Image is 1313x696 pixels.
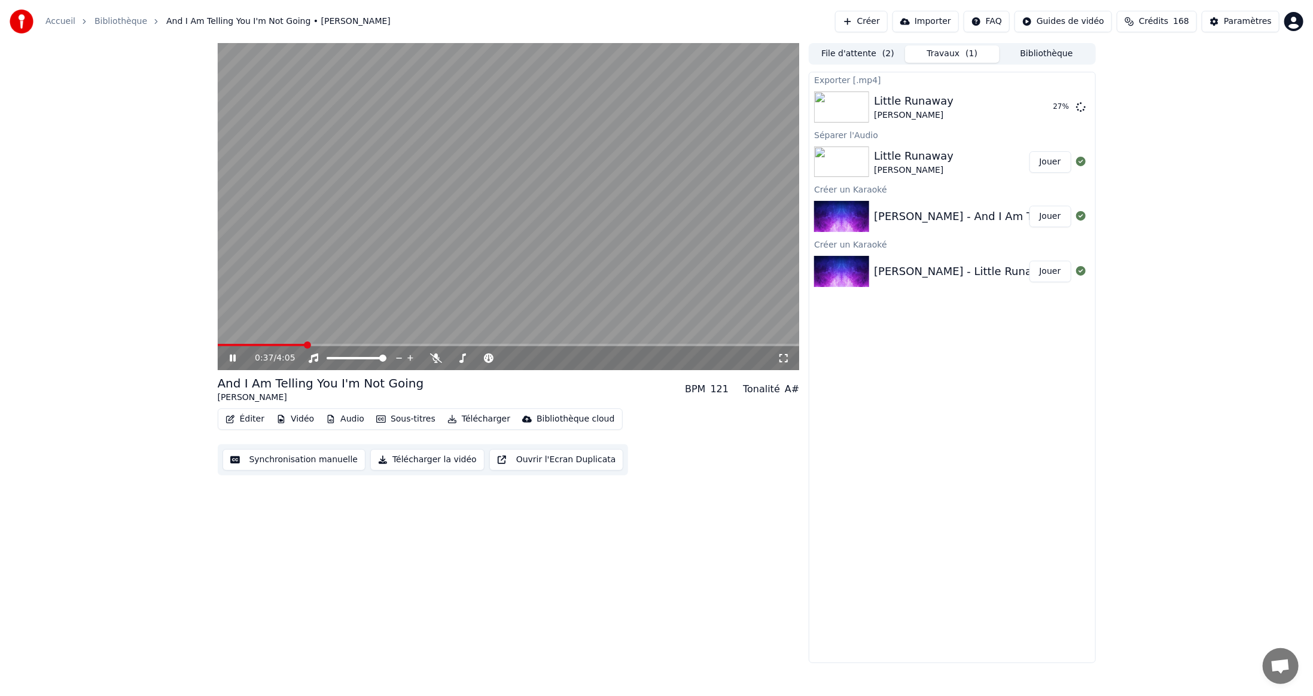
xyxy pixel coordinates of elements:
[874,109,953,121] div: [PERSON_NAME]
[1015,11,1112,32] button: Guides de vidéo
[45,16,391,28] nav: breadcrumb
[1029,151,1071,173] button: Jouer
[1263,648,1299,684] div: Ouvrir le chat
[835,11,888,32] button: Créer
[166,16,391,28] span: And I Am Telling You I'm Not Going • [PERSON_NAME]
[892,11,959,32] button: Importer
[1202,11,1280,32] button: Paramètres
[809,182,1095,196] div: Créer un Karaoké
[489,449,624,471] button: Ouvrir l'Ecran Duplicata
[1173,16,1189,28] span: 168
[809,127,1095,142] div: Séparer l'Audio
[965,48,977,60] span: ( 1 )
[1029,261,1071,282] button: Jouer
[443,411,515,428] button: Télécharger
[223,449,366,471] button: Synchronisation manuelle
[1000,45,1094,63] button: Bibliothèque
[45,16,75,28] a: Accueil
[743,382,780,396] div: Tonalité
[255,352,273,364] span: 0:37
[1139,16,1168,28] span: Crédits
[874,93,953,109] div: Little Runaway
[218,392,424,404] div: [PERSON_NAME]
[272,411,319,428] button: Vidéo
[874,164,953,176] div: [PERSON_NAME]
[221,411,269,428] button: Éditer
[874,208,1160,225] div: [PERSON_NAME] - And I Am Telling You I'm Not Going
[882,48,894,60] span: ( 2 )
[370,449,485,471] button: Télécharger la vidéo
[964,11,1010,32] button: FAQ
[1224,16,1272,28] div: Paramètres
[874,148,953,164] div: Little Runaway
[874,263,1171,280] div: [PERSON_NAME] - Little Runaway (Official Music Video)
[218,375,424,392] div: And I Am Telling You I'm Not Going
[809,72,1095,87] div: Exporter [.mp4]
[785,382,799,396] div: A#
[321,411,369,428] button: Audio
[1029,206,1071,227] button: Jouer
[811,45,905,63] button: File d'attente
[809,237,1095,251] div: Créer un Karaoké
[276,352,295,364] span: 4:05
[95,16,147,28] a: Bibliothèque
[371,411,440,428] button: Sous-titres
[905,45,1000,63] button: Travaux
[1117,11,1197,32] button: Crédits168
[537,413,614,425] div: Bibliothèque cloud
[685,382,705,396] div: BPM
[10,10,33,33] img: youka
[1053,102,1071,112] div: 27 %
[711,382,729,396] div: 121
[255,352,284,364] div: /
